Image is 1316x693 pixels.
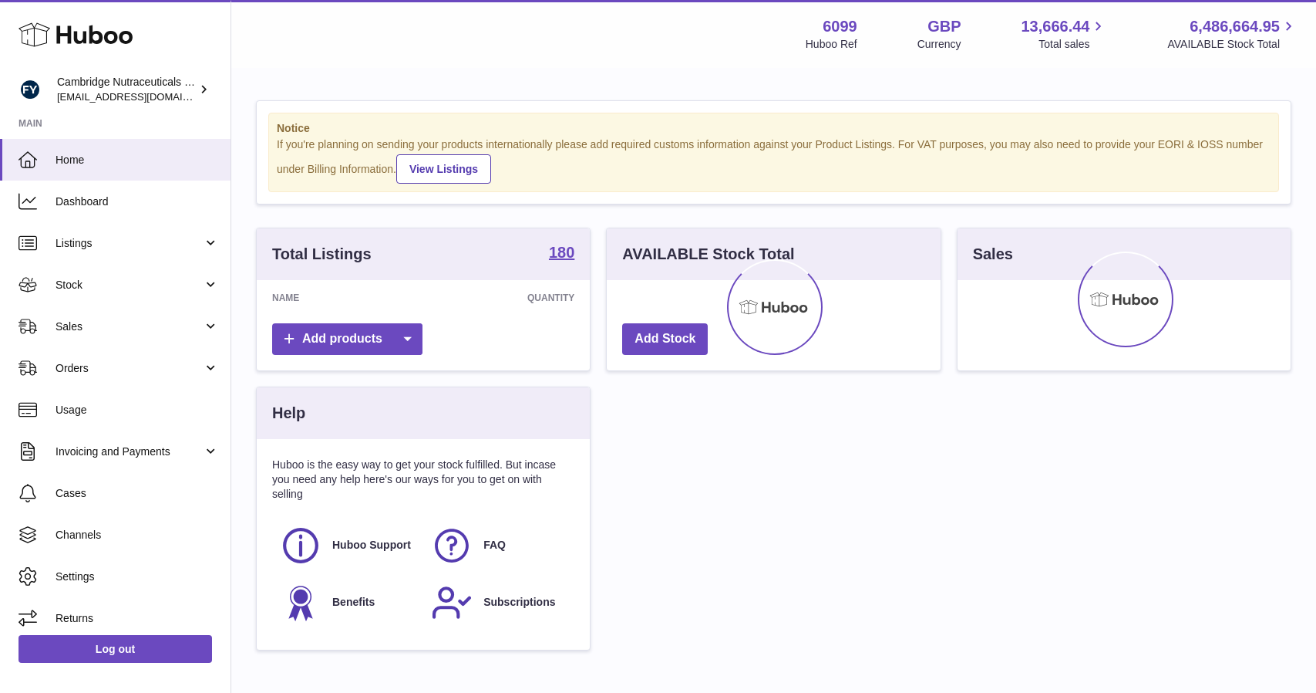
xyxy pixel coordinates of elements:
[56,361,203,376] span: Orders
[622,244,794,265] h3: AVAILABLE Stock Total
[56,486,219,501] span: Cases
[1038,37,1107,52] span: Total sales
[257,280,399,316] th: Name
[549,245,574,260] strong: 180
[806,37,857,52] div: Huboo Ref
[56,153,219,167] span: Home
[56,319,203,334] span: Sales
[56,194,219,209] span: Dashboard
[973,244,1013,265] h3: Sales
[272,323,422,355] a: Add products
[280,525,416,566] a: Huboo Support
[549,245,574,263] a: 180
[1167,16,1297,52] a: 6,486,664.95 AVAILABLE Stock Total
[280,582,416,624] a: Benefits
[483,538,506,553] span: FAQ
[56,528,219,543] span: Channels
[917,37,961,52] div: Currency
[1021,16,1089,37] span: 13,666.44
[19,78,42,101] img: huboo@camnutra.com
[277,137,1271,184] div: If you're planning on sending your products internationally please add required customs informati...
[622,323,708,355] a: Add Stock
[823,16,857,37] strong: 6099
[1021,16,1107,52] a: 13,666.44 Total sales
[927,16,961,37] strong: GBP
[277,121,1271,136] strong: Notice
[56,403,219,417] span: Usage
[396,154,491,184] a: View Listings
[1167,37,1297,52] span: AVAILABLE Stock Total
[483,595,555,610] span: Subscriptions
[56,570,219,584] span: Settings
[56,445,203,459] span: Invoicing and Payments
[332,595,375,610] span: Benefits
[56,278,203,292] span: Stock
[56,611,219,626] span: Returns
[332,538,411,553] span: Huboo Support
[57,75,196,104] div: Cambridge Nutraceuticals Ltd
[399,280,590,316] th: Quantity
[19,635,212,663] a: Log out
[57,90,227,103] span: [EMAIL_ADDRESS][DOMAIN_NAME]
[272,458,574,502] p: Huboo is the easy way to get your stock fulfilled. But incase you need any help here's our ways f...
[431,525,567,566] a: FAQ
[56,236,203,251] span: Listings
[1190,16,1280,37] span: 6,486,664.95
[272,403,305,424] h3: Help
[272,244,372,265] h3: Total Listings
[431,582,567,624] a: Subscriptions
